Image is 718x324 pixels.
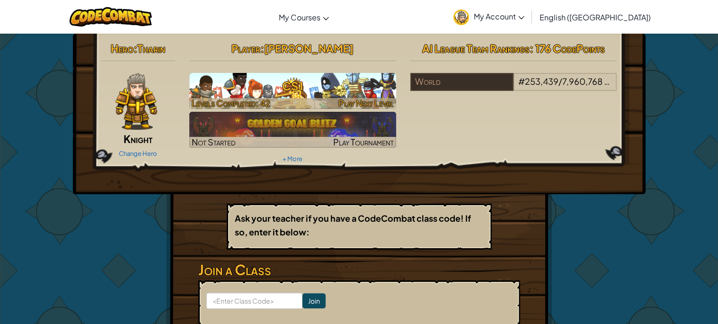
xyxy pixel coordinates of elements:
[410,73,514,91] div: World
[235,213,471,237] b: Ask your teacher if you have a CodeCombat class code! If so, enter it below:
[302,293,326,308] input: Join
[410,82,617,93] a: World#253,439/7,960,768players
[124,132,152,145] span: Knight
[192,136,236,147] span: Not Started
[333,136,394,147] span: Play Tournament
[338,98,394,108] span: Play Next Level
[562,76,603,87] span: 7,960,768
[189,112,396,148] img: Golden Goal
[540,12,651,22] span: English ([GEOGRAPHIC_DATA])
[260,42,264,55] span: :
[206,293,302,309] input: <Enter Class Code>
[189,75,396,97] h3: CS1
[189,73,396,109] a: Play Next Level
[137,42,165,55] span: Tharin
[453,9,469,25] img: avatar
[535,4,656,30] a: English ([GEOGRAPHIC_DATA])
[192,98,270,108] span: Levels Completed: 42
[70,7,152,27] img: CodeCombat logo
[558,76,562,87] span: /
[530,42,605,55] span: : 176 CodePoints
[189,112,396,148] a: Not StartedPlay Tournament
[198,259,520,280] h3: Join a Class
[279,12,320,22] span: My Courses
[474,11,524,21] span: My Account
[133,42,137,55] span: :
[422,42,530,55] span: AI League Team Rankings
[231,42,260,55] span: Player
[449,2,529,32] a: My Account
[525,76,558,87] span: 253,439
[274,4,334,30] a: My Courses
[264,42,354,55] span: [PERSON_NAME]
[115,73,157,130] img: knight-pose.png
[189,73,396,109] img: CS1
[111,42,133,55] span: Hero
[283,155,302,162] a: + More
[518,76,525,87] span: #
[119,150,157,157] a: Change Hero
